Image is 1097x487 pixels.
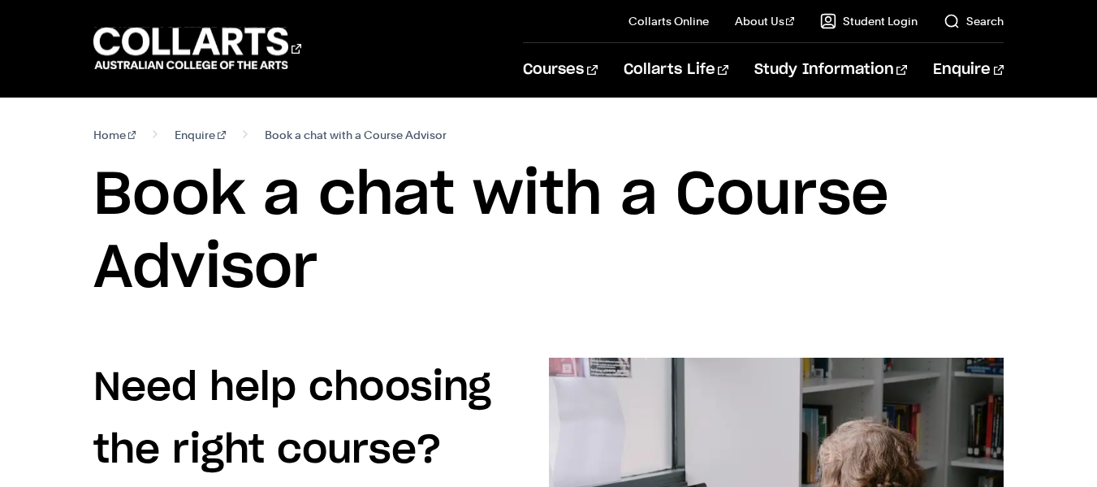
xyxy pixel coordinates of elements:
h3: Need help choosing the right course? [93,358,497,483]
a: Collarts Life [624,43,728,97]
h1: Book a chat with a Course Advisor [93,159,1004,306]
span: Book a chat with a Course Advisor [265,124,447,146]
a: About Us [735,13,795,29]
a: Courses [523,43,597,97]
a: Student Login [820,13,918,29]
a: Home [93,124,136,146]
a: Search [944,13,1004,29]
div: Go to homepage [93,25,301,72]
a: Enquire [933,43,1004,97]
a: Study Information [754,43,907,97]
a: Collarts Online [628,13,709,29]
a: Enquire [175,124,226,146]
